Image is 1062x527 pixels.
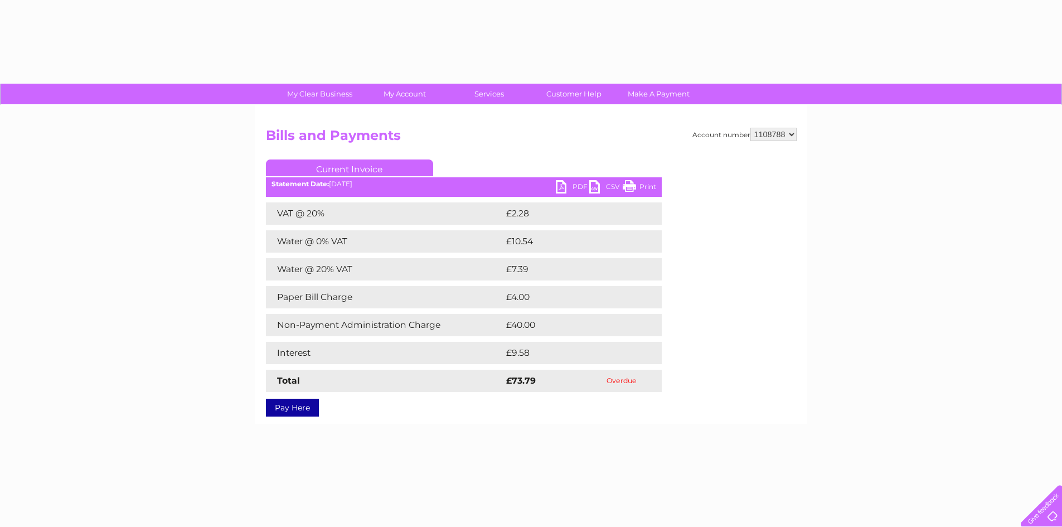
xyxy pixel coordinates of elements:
td: £7.39 [503,258,636,281]
td: Paper Bill Charge [266,286,503,308]
a: Make A Payment [613,84,705,104]
td: Water @ 20% VAT [266,258,503,281]
td: Non-Payment Administration Charge [266,314,503,336]
td: Interest [266,342,503,364]
td: Overdue [581,370,661,392]
td: £4.00 [503,286,636,308]
a: Print [623,180,656,196]
h2: Bills and Payments [266,128,797,149]
a: CSV [589,180,623,196]
td: £40.00 [503,314,640,336]
a: Services [443,84,535,104]
td: £9.58 [503,342,636,364]
div: [DATE] [266,180,662,188]
td: £2.28 [503,202,636,225]
td: VAT @ 20% [266,202,503,225]
a: My Account [358,84,450,104]
a: Current Invoice [266,159,433,176]
a: My Clear Business [274,84,366,104]
a: Customer Help [528,84,620,104]
b: Statement Date: [271,180,329,188]
a: PDF [556,180,589,196]
strong: Total [277,375,300,386]
a: Pay Here [266,399,319,417]
td: £10.54 [503,230,638,253]
div: Account number [692,128,797,141]
td: Water @ 0% VAT [266,230,503,253]
strong: £73.79 [506,375,536,386]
